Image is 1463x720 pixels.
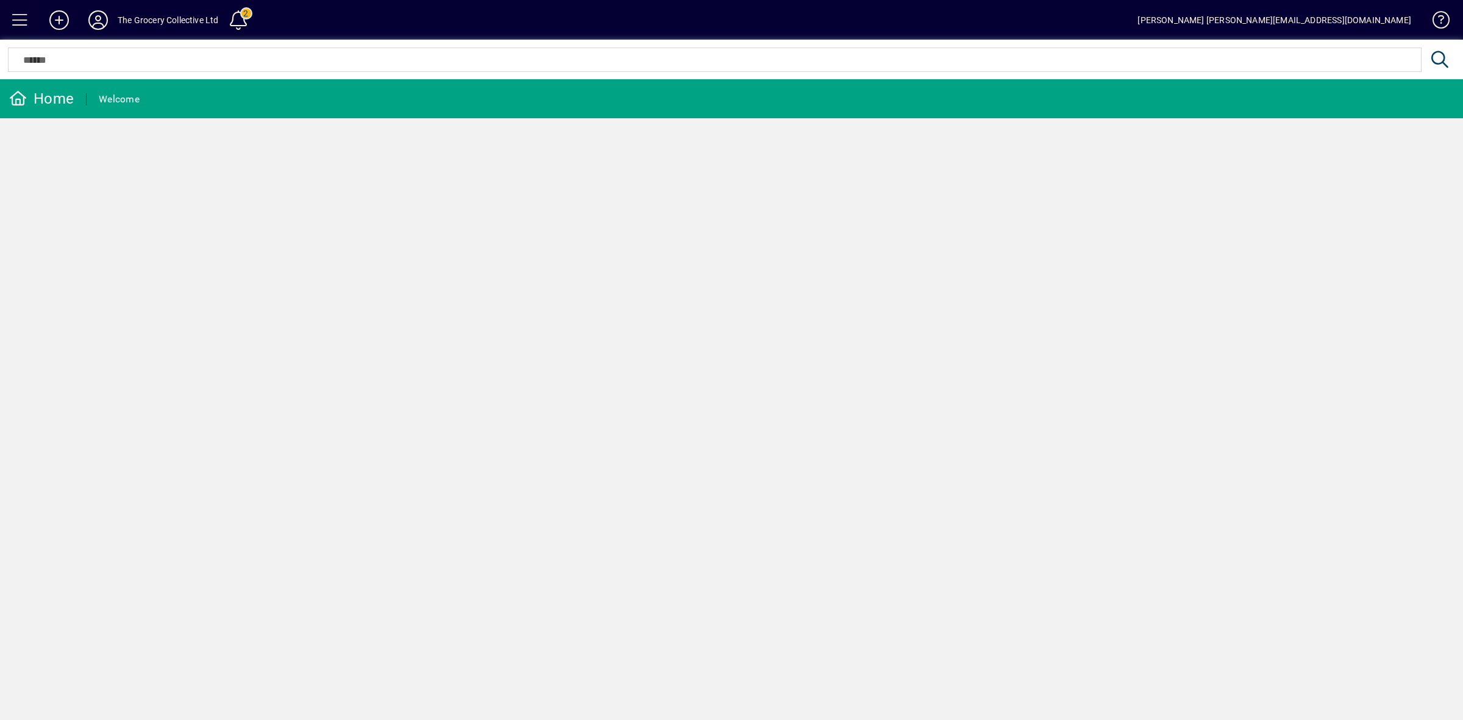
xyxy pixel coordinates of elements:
[9,89,74,109] div: Home
[40,9,79,31] button: Add
[1137,10,1411,30] div: [PERSON_NAME] [PERSON_NAME][EMAIL_ADDRESS][DOMAIN_NAME]
[99,90,140,109] div: Welcome
[1423,2,1448,42] a: Knowledge Base
[79,9,118,31] button: Profile
[118,10,219,30] div: The Grocery Collective Ltd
